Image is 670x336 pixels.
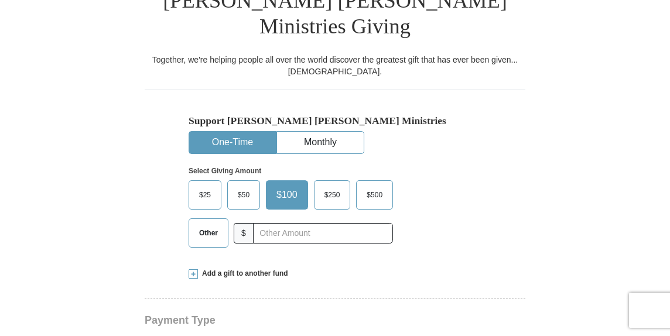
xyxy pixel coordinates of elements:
button: Monthly [277,132,364,153]
span: $ [234,223,254,244]
div: Together, we're helping people all over the world discover the greatest gift that has ever been g... [145,54,525,77]
span: $50 [232,186,255,204]
span: Add a gift to another fund [198,269,288,279]
span: $25 [193,186,217,204]
h5: Support [PERSON_NAME] [PERSON_NAME] Ministries [189,115,481,127]
span: $500 [361,186,388,204]
span: $100 [271,186,303,204]
span: Other [193,224,224,242]
span: $250 [319,186,346,204]
input: Other Amount [253,223,393,244]
button: One-Time [189,132,276,153]
h4: Payment Type [145,316,525,325]
strong: Select Giving Amount [189,167,261,175]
